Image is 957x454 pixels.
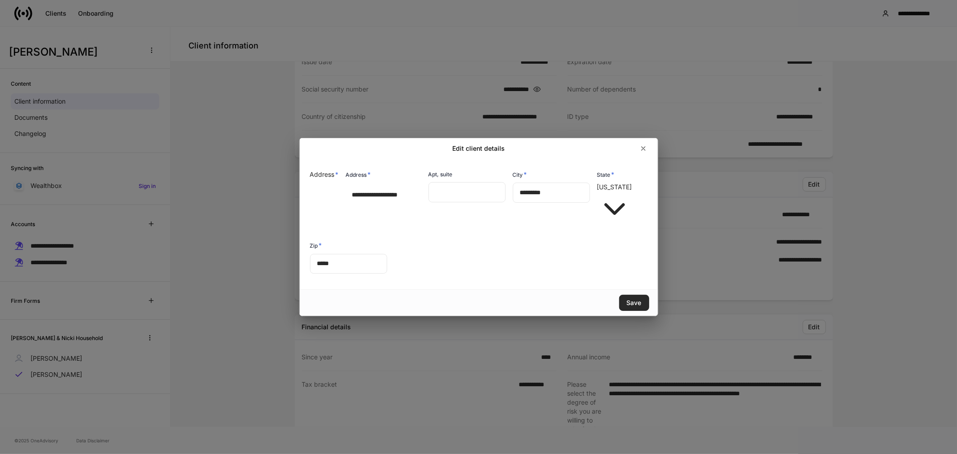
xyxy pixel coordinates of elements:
h6: Apt, suite [428,170,453,179]
h2: Edit client details [452,144,505,153]
div: [US_STATE] [597,183,632,192]
h6: Zip [310,241,322,250]
h6: City [513,170,527,179]
h6: State [597,170,615,179]
div: Address [303,159,339,230]
h6: Address [346,170,371,179]
button: Save [619,295,649,311]
div: Save [627,300,642,306]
